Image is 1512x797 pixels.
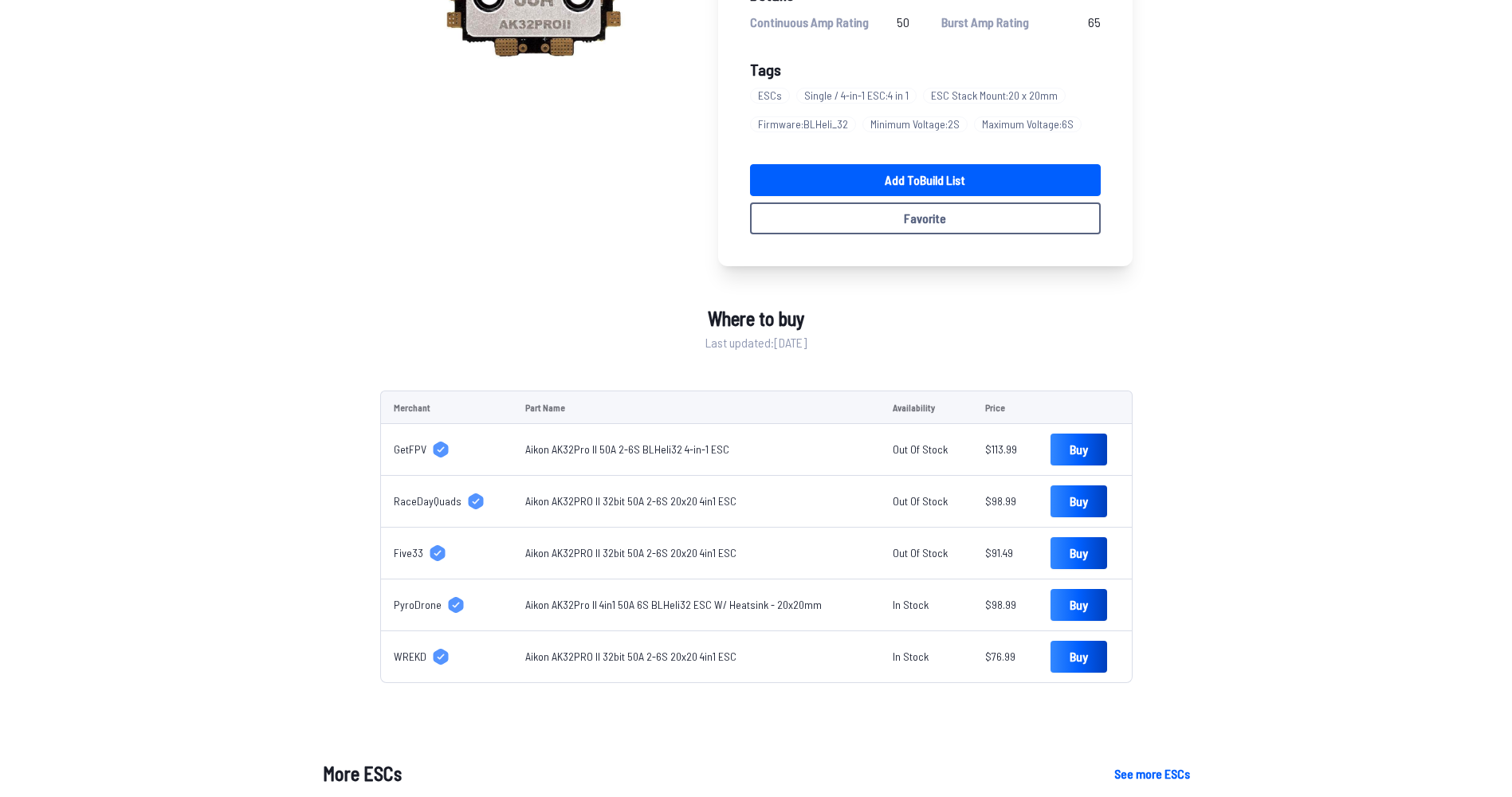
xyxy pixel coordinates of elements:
span: Continuous Amp Rating [750,13,869,32]
a: PyroDrone [394,597,501,613]
a: Firmware:BLHeli_32 [750,110,862,139]
span: Last updated: [DATE] [705,333,807,352]
a: Buy [1051,589,1107,621]
a: Aikon AK32Pro II 4in1 50A 6S BLHeli32 ESC W/ Heatsink - 20x20mm [525,598,822,611]
td: $98.99 [972,579,1038,631]
td: $91.49 [972,528,1038,579]
a: Aikon AK32Pro II 50A 2-6S BLHeli32 4-in-1 ESC [525,442,729,456]
span: RaceDayQuads [394,493,461,509]
td: Merchant [380,391,513,424]
span: Where to buy [708,304,804,333]
span: Burst Amp Rating [941,13,1029,32]
span: Firmware : BLHeli_32 [750,116,856,132]
a: Buy [1051,434,1107,465]
a: Five33 [394,545,501,561]
a: Aikon AK32PRO II 32bit 50A 2-6S 20x20 4in1 ESC [525,494,736,508]
span: Minimum Voltage : 2S [862,116,968,132]
a: Add toBuild List [750,164,1101,196]
td: Out Of Stock [880,528,972,579]
td: $76.99 [972,631,1038,683]
a: GetFPV [394,442,501,457]
td: $98.99 [972,476,1038,528]
button: Favorite [750,202,1101,234]
a: ESCs [750,81,796,110]
td: Price [972,391,1038,424]
a: Minimum Voltage:2S [862,110,974,139]
td: Out Of Stock [880,424,972,476]
a: Aikon AK32PRO II 32bit 50A 2-6S 20x20 4in1 ESC [525,546,736,559]
td: Part Name [513,391,880,424]
a: Single / 4-in-1 ESC:4 in 1 [796,81,923,110]
td: Availability [880,391,972,424]
span: ESCs [750,88,790,104]
a: Buy [1051,485,1107,517]
span: WREKD [394,649,426,665]
a: Maximum Voltage:6S [974,110,1088,139]
a: See more ESCs [1114,764,1190,783]
a: ESC Stack Mount:20 x 20mm [923,81,1072,110]
a: RaceDayQuads [394,493,501,509]
span: GetFPV [394,442,426,457]
span: Tags [750,60,781,79]
a: WREKD [394,649,501,665]
span: ESC Stack Mount : 20 x 20mm [923,88,1066,104]
span: Single / 4-in-1 ESC : 4 in 1 [796,88,917,104]
td: Out Of Stock [880,476,972,528]
td: In Stock [880,631,972,683]
span: PyroDrone [394,597,442,613]
a: Buy [1051,641,1107,673]
span: Five33 [394,545,423,561]
a: Buy [1051,537,1107,569]
h1: More ESCs [323,760,1089,788]
td: In Stock [880,579,972,631]
span: 50 [897,13,909,32]
a: Aikon AK32PRO II 32bit 50A 2-6S 20x20 4in1 ESC [525,650,736,663]
span: 65 [1088,13,1101,32]
td: $113.99 [972,424,1038,476]
span: Maximum Voltage : 6S [974,116,1082,132]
